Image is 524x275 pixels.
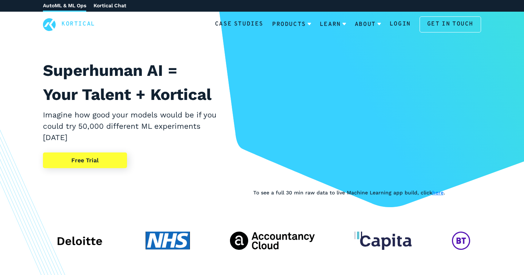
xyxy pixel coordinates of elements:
[452,232,470,250] img: BT Global Services client logo
[253,58,481,187] iframe: YouTube video player
[432,190,444,195] a: here
[355,232,412,250] img: Capita client logo
[420,16,481,32] a: Get in touch
[272,15,311,34] a: Products
[390,20,411,29] a: Login
[215,20,263,29] a: Case Studies
[253,189,481,197] p: To see a full 30 min raw data to live Machine Learning app build, click .
[61,20,95,29] a: Kortical
[230,232,315,250] img: The Accountancy Cloud client logo
[43,152,127,169] a: Free Trial
[43,109,218,144] h2: Imagine how good your models would be if you could try 50,000 different ML experiments [DATE]
[355,15,381,34] a: About
[43,58,218,106] h1: Superhuman AI = Your Talent + Kortical
[320,15,346,34] a: Learn
[146,232,190,250] img: NHS client logo
[54,232,105,250] img: Deloitte client logo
